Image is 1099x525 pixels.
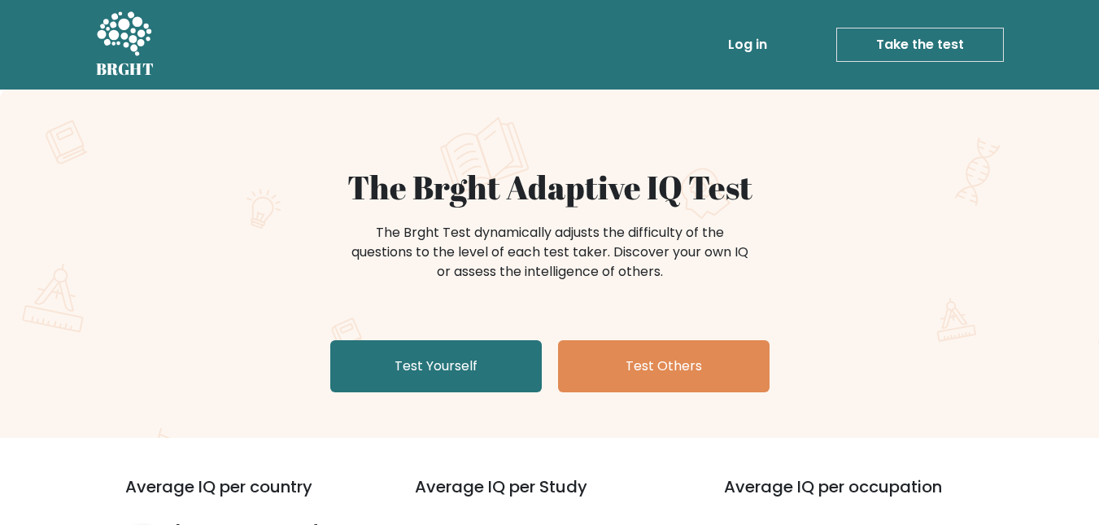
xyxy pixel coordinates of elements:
[153,168,947,207] h1: The Brght Adaptive IQ Test
[415,477,685,516] h3: Average IQ per Study
[558,340,770,392] a: Test Others
[96,7,155,83] a: BRGHT
[96,59,155,79] h5: BRGHT
[347,223,753,282] div: The Brght Test dynamically adjusts the difficulty of the questions to the level of each test take...
[836,28,1004,62] a: Take the test
[724,477,994,516] h3: Average IQ per occupation
[722,28,774,61] a: Log in
[125,477,356,516] h3: Average IQ per country
[330,340,542,392] a: Test Yourself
